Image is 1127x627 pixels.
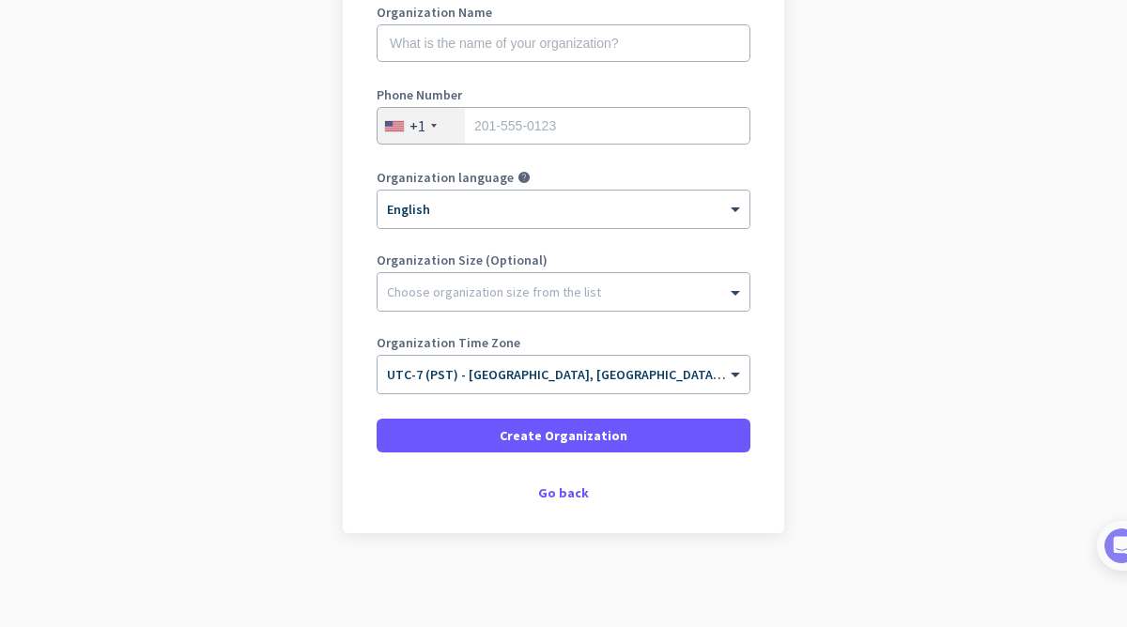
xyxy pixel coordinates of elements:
label: Organization Time Zone [377,336,750,349]
div: +1 [409,116,425,135]
label: Organization language [377,171,514,184]
label: Phone Number [377,88,750,101]
input: What is the name of your organization? [377,24,750,62]
input: 201-555-0123 [377,107,750,145]
label: Organization Name [377,6,750,19]
label: Organization Size (Optional) [377,253,750,267]
div: Go back [377,486,750,499]
i: help [517,171,531,184]
button: Create Organization [377,419,750,452]
span: Create Organization [500,426,627,445]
